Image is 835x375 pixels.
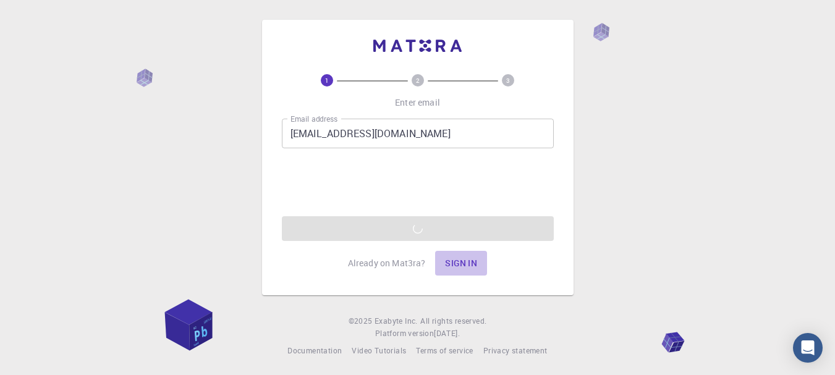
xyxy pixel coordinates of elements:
span: Terms of service [416,345,473,355]
a: Exabyte Inc. [375,315,418,327]
a: Privacy statement [483,345,548,357]
span: Video Tutorials [352,345,406,355]
button: Sign in [435,251,487,276]
div: Open Intercom Messenger [793,333,823,363]
iframe: reCAPTCHA [324,158,512,206]
text: 1 [325,76,329,85]
text: 2 [416,76,420,85]
span: Documentation [287,345,342,355]
span: Exabyte Inc. [375,316,418,326]
span: Platform version [375,327,434,340]
a: Terms of service [416,345,473,357]
p: Already on Mat3ra? [348,257,426,269]
span: All rights reserved. [420,315,486,327]
a: Documentation [287,345,342,357]
a: [DATE]. [434,327,460,340]
span: [DATE] . [434,328,460,338]
span: © 2025 [349,315,375,327]
p: Enter email [395,96,440,109]
span: Privacy statement [483,345,548,355]
a: Video Tutorials [352,345,406,357]
label: Email address [290,114,337,124]
text: 3 [506,76,510,85]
